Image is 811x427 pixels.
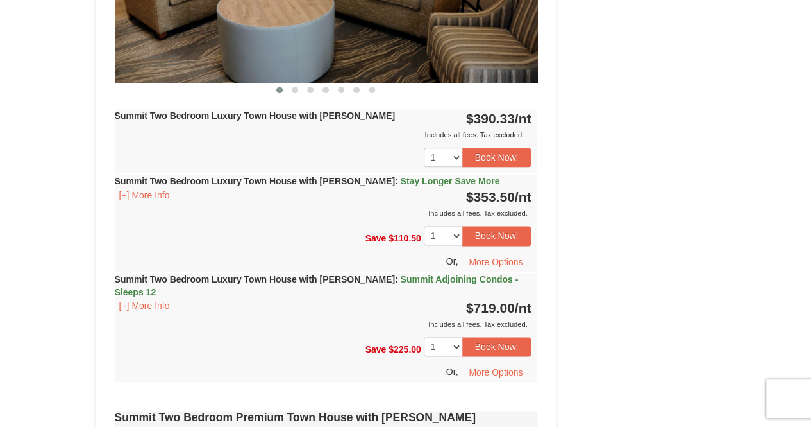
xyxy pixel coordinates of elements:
[365,233,386,243] span: Save
[515,189,531,204] span: /nt
[395,176,398,186] span: :
[446,367,458,377] span: Or,
[466,189,515,204] span: $353.50
[115,274,519,297] strong: Summit Two Bedroom Luxury Town House with [PERSON_NAME]
[466,111,531,126] strong: $390.33
[115,110,395,121] strong: Summit Two Bedroom Luxury Town House with [PERSON_NAME]
[115,318,531,331] div: Includes all fees. Tax excluded.
[462,226,531,245] button: Book Now!
[115,128,531,141] div: Includes all fees. Tax excluded.
[395,274,398,284] span: :
[389,344,421,354] span: $225.00
[115,188,174,202] button: [+] More Info
[115,274,519,297] span: Summit Adjoining Condos - Sleeps 12
[462,337,531,356] button: Book Now!
[515,301,531,315] span: /nt
[462,148,531,167] button: Book Now!
[365,344,386,354] span: Save
[460,252,531,272] button: More Options
[389,233,421,243] span: $110.50
[115,176,500,186] strong: Summit Two Bedroom Luxury Town House with [PERSON_NAME]
[115,299,174,313] button: [+] More Info
[446,256,458,266] span: Or,
[115,207,531,220] div: Includes all fees. Tax excluded.
[460,363,531,382] button: More Options
[466,301,515,315] span: $719.00
[115,411,538,424] h4: Summit Two Bedroom Premium Town House with [PERSON_NAME]
[515,111,531,126] span: /nt
[400,176,499,186] span: Stay Longer Save More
